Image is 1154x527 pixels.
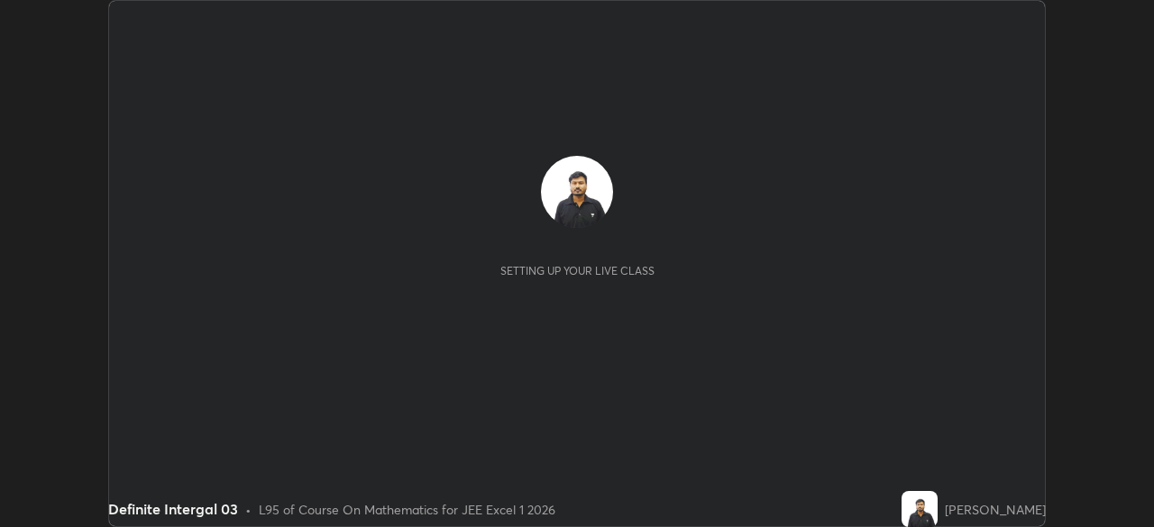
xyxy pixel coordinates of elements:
div: Setting up your live class [500,264,655,277]
img: ca03bbe528884ee6a2467bbd2515a268.jpg [902,491,938,527]
div: [PERSON_NAME] [945,500,1046,519]
img: ca03bbe528884ee6a2467bbd2515a268.jpg [541,156,613,228]
div: • [245,500,252,519]
div: L95 of Course On Mathematics for JEE Excel 1 2026 [259,500,555,519]
div: Definite Intergal 03 [108,498,238,520]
